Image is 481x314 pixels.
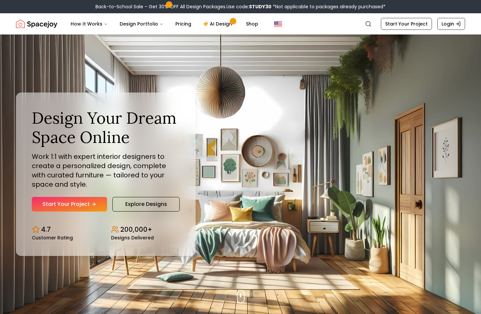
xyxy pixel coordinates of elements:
[226,3,271,10] span: Use code:
[274,20,282,28] img: United States
[271,3,386,10] span: *Not applicable to packages already purchased*
[198,17,239,31] a: AI Design
[249,3,271,10] b: STUDY30
[65,17,113,31] button: How It Works
[112,197,180,212] a: Explore Designs
[65,17,264,31] nav: Main
[120,225,152,234] p: 200,000+
[41,225,51,234] p: 4.7
[32,108,180,147] h1: Design Your Dream Space Online
[241,17,264,31] a: Shop
[32,235,73,240] small: Customer Rating
[32,220,180,240] div: Design stats
[437,18,465,30] a: Login
[95,3,386,10] div: Back-to-School Sale – Get 30% OFF All Design Packages.
[32,197,107,212] a: Start Your Project
[170,17,197,31] a: Pricing
[32,152,180,189] p: Work 1:1 with expert interior designers to create a personalized design, complete with curated fu...
[16,17,57,31] img: Spacejoy Logo
[381,18,432,30] a: Start Your Project
[16,17,57,31] a: Spacejoy
[111,235,154,240] small: Designs Delivered
[16,13,465,34] nav: Global
[114,17,169,31] button: Design Portfolio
